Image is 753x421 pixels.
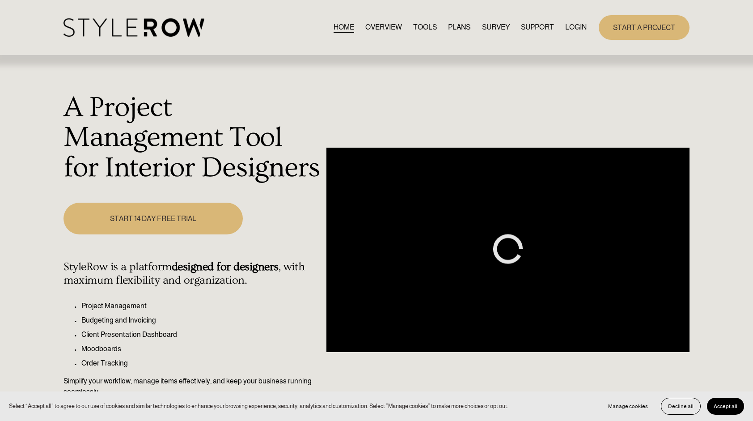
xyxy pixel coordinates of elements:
[81,329,322,340] p: Client Presentation Dashboard
[482,21,510,34] a: SURVEY
[334,21,354,34] a: HOME
[448,21,470,34] a: PLANS
[81,301,322,311] p: Project Management
[565,21,587,34] a: LOGIN
[63,203,242,234] a: START 14 DAY FREE TRIAL
[81,315,322,326] p: Budgeting and Invoicing
[661,398,701,415] button: Decline all
[172,260,279,273] strong: designed for designers
[63,18,204,37] img: StyleRow
[668,403,694,409] span: Decline all
[63,260,322,287] h4: StyleRow is a platform , with maximum flexibility and organization.
[81,358,322,369] p: Order Tracking
[521,21,554,34] a: folder dropdown
[608,403,648,409] span: Manage cookies
[413,21,437,34] a: TOOLS
[9,402,508,410] p: Select “Accept all” to agree to our use of cookies and similar technologies to enhance your brows...
[63,93,322,183] h1: A Project Management Tool for Interior Designers
[63,376,322,397] p: Simplify your workflow, manage items effectively, and keep your business running seamlessly.
[601,398,655,415] button: Manage cookies
[707,398,744,415] button: Accept all
[714,403,737,409] span: Accept all
[81,344,322,354] p: Moodboards
[599,15,690,40] a: START A PROJECT
[365,21,402,34] a: OVERVIEW
[521,22,554,33] span: SUPPORT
